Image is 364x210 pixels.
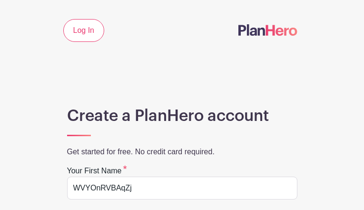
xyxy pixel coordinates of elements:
[67,146,297,158] p: Get started for free. No credit card required.
[238,24,297,36] img: logo-507f7623f17ff9eddc593b1ce0a138ce2505c220e1c5a4e2b4648c50719b7d32.svg
[67,177,297,200] input: e.g. Julie
[63,19,104,42] a: Log In
[67,165,127,177] label: Your first name
[67,107,297,126] h1: Create a PlanHero account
